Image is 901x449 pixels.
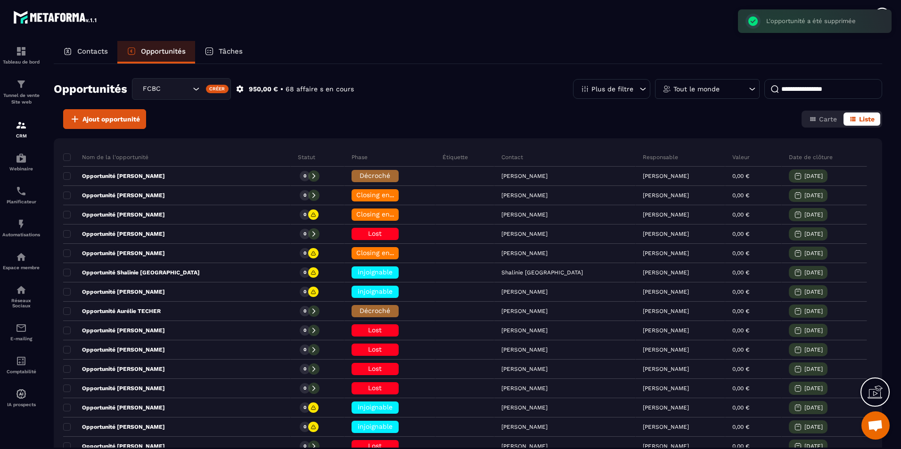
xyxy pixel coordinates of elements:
[303,231,306,237] p: 0
[804,250,823,257] p: [DATE]
[303,269,306,276] p: 0
[861,411,890,440] div: Ouvrir le chat
[804,192,823,199] p: [DATE]
[732,404,749,411] p: 0,00 €
[13,8,98,25] img: logo
[643,269,689,276] p: [PERSON_NAME]
[2,211,40,244] a: automationsautomationsAutomatisations
[173,84,190,94] input: Search for option
[16,120,27,131] img: formation
[63,365,165,373] p: Opportunité [PERSON_NAME]
[643,404,689,411] p: [PERSON_NAME]
[352,153,368,161] p: Phase
[643,173,689,179] p: [PERSON_NAME]
[63,288,165,296] p: Opportunité [PERSON_NAME]
[368,326,382,334] span: Lost
[16,152,27,164] img: automations
[360,172,390,179] span: Décroché
[673,86,720,92] p: Tout le monde
[2,145,40,178] a: automationsautomationsWebinaire
[286,85,354,94] p: 68 affaire s en cours
[859,115,875,123] span: Liste
[643,231,689,237] p: [PERSON_NAME]
[303,211,306,218] p: 0
[303,404,306,411] p: 0
[442,153,468,161] p: Étiquette
[804,424,823,430] p: [DATE]
[2,298,40,308] p: Réseaux Sociaux
[303,250,306,257] p: 0
[2,92,40,105] p: Tunnel de vente Site web
[2,178,40,211] a: schedulerschedulerPlanificateur
[804,211,823,218] p: [DATE]
[732,385,749,392] p: 0,00 €
[63,404,165,411] p: Opportunité [PERSON_NAME]
[358,268,393,276] span: injoignable
[63,153,148,161] p: Nom de la l'opportunité
[368,384,382,392] span: Lost
[803,112,843,126] button: Carte
[643,366,689,372] p: [PERSON_NAME]
[140,84,173,94] span: FCBC
[117,41,195,64] a: Opportunités
[844,112,880,126] button: Liste
[2,402,40,407] p: IA prospects
[2,244,40,277] a: automationsautomationsEspace membre
[303,192,306,199] p: 0
[63,307,161,315] p: Opportunité Aurélie TECHER
[2,133,40,138] p: CRM
[356,249,410,257] span: Closing en cours
[356,210,410,218] span: Closing en cours
[2,277,40,315] a: social-networksocial-networkRéseaux Sociaux
[63,230,165,238] p: Opportunité [PERSON_NAME]
[643,211,689,218] p: [PERSON_NAME]
[804,231,823,237] p: [DATE]
[804,289,823,295] p: [DATE]
[643,327,689,334] p: [PERSON_NAME]
[643,308,689,314] p: [PERSON_NAME]
[303,289,306,295] p: 0
[643,385,689,392] p: [PERSON_NAME]
[63,385,165,392] p: Opportunité [PERSON_NAME]
[303,385,306,392] p: 0
[16,388,27,400] img: automations
[2,166,40,171] p: Webinaire
[732,269,749,276] p: 0,00 €
[804,173,823,179] p: [DATE]
[732,231,749,237] p: 0,00 €
[2,39,40,72] a: formationformationTableau de bord
[54,80,127,98] h2: Opportunités
[368,230,382,237] span: Lost
[16,251,27,263] img: automations
[303,308,306,314] p: 0
[358,423,393,430] span: injoignable
[298,153,315,161] p: Statut
[804,269,823,276] p: [DATE]
[368,365,382,372] span: Lost
[54,41,117,64] a: Contacts
[804,385,823,392] p: [DATE]
[732,250,749,257] p: 0,00 €
[643,250,689,257] p: [PERSON_NAME]
[804,404,823,411] p: [DATE]
[732,211,749,218] p: 0,00 €
[804,308,823,314] p: [DATE]
[2,336,40,341] p: E-mailing
[303,327,306,334] p: 0
[732,308,749,314] p: 0,00 €
[804,366,823,372] p: [DATE]
[16,185,27,197] img: scheduler
[2,199,40,204] p: Planificateur
[358,288,393,295] span: injoignable
[819,115,837,123] span: Carte
[643,346,689,353] p: [PERSON_NAME]
[732,327,749,334] p: 0,00 €
[63,109,146,129] button: Ajout opportunité
[303,173,306,179] p: 0
[141,47,186,56] p: Opportunités
[303,424,306,430] p: 0
[16,46,27,57] img: formation
[16,79,27,90] img: formation
[2,59,40,64] p: Tableau de bord
[63,269,200,276] p: Opportunité Shalinie [GEOGRAPHIC_DATA]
